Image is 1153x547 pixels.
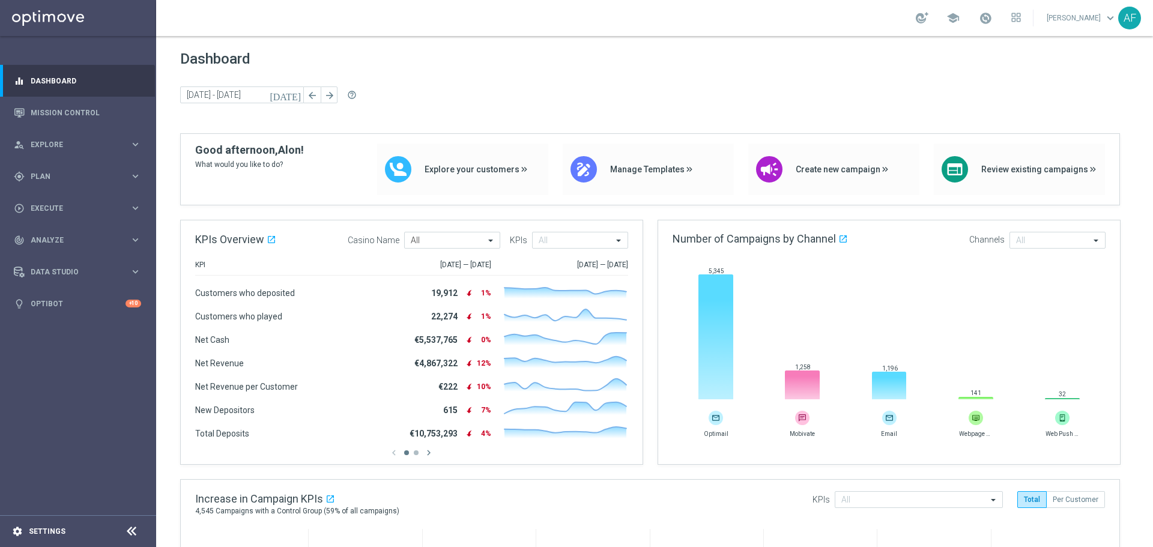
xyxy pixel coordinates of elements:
[130,171,141,182] i: keyboard_arrow_right
[1104,11,1117,25] span: keyboard_arrow_down
[12,526,23,537] i: settings
[14,76,25,86] i: equalizer
[13,76,142,86] button: equalizer Dashboard
[14,171,25,182] i: gps_fixed
[14,203,130,214] div: Execute
[14,203,25,214] i: play_circle_outline
[13,299,142,309] button: lightbulb Optibot +10
[1118,7,1141,29] div: AF
[130,266,141,277] i: keyboard_arrow_right
[946,11,960,25] span: school
[13,204,142,213] button: play_circle_outline Execute keyboard_arrow_right
[31,97,141,128] a: Mission Control
[13,140,142,150] button: person_search Explore keyboard_arrow_right
[29,528,65,535] a: Settings
[1046,9,1118,27] a: [PERSON_NAME]keyboard_arrow_down
[13,267,142,277] button: Data Studio keyboard_arrow_right
[14,139,130,150] div: Explore
[14,288,141,319] div: Optibot
[130,234,141,246] i: keyboard_arrow_right
[13,108,142,118] button: Mission Control
[14,139,25,150] i: person_search
[31,268,130,276] span: Data Studio
[130,139,141,150] i: keyboard_arrow_right
[31,205,130,212] span: Execute
[126,300,141,307] div: +10
[31,141,130,148] span: Explore
[14,97,141,128] div: Mission Control
[130,202,141,214] i: keyboard_arrow_right
[14,235,130,246] div: Analyze
[13,172,142,181] button: gps_fixed Plan keyboard_arrow_right
[31,237,130,244] span: Analyze
[31,173,130,180] span: Plan
[13,235,142,245] button: track_changes Analyze keyboard_arrow_right
[14,267,130,277] div: Data Studio
[14,235,25,246] i: track_changes
[14,298,25,309] i: lightbulb
[31,288,126,319] a: Optibot
[31,65,141,97] a: Dashboard
[14,171,130,182] div: Plan
[14,65,141,97] div: Dashboard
